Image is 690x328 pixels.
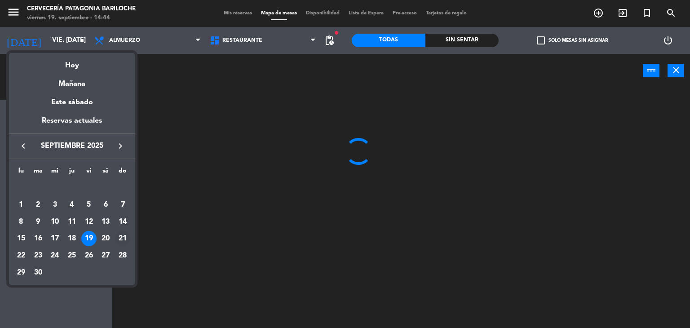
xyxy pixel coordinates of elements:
th: viernes [80,166,97,180]
button: keyboard_arrow_right [112,140,128,152]
th: lunes [13,166,30,180]
td: 22 de septiembre de 2025 [13,247,30,264]
div: 10 [47,214,62,230]
td: 30 de septiembre de 2025 [30,264,47,281]
i: keyboard_arrow_right [115,141,126,151]
td: 10 de septiembre de 2025 [46,213,63,230]
td: 14 de septiembre de 2025 [114,213,131,230]
th: martes [30,166,47,180]
td: 12 de septiembre de 2025 [80,213,97,230]
div: 1 [13,197,29,213]
div: 17 [47,231,62,246]
div: 15 [13,231,29,246]
div: 13 [98,214,113,230]
span: septiembre 2025 [31,140,112,152]
div: 14 [115,214,130,230]
td: 29 de septiembre de 2025 [13,264,30,281]
div: 5 [81,197,97,213]
div: Hoy [9,53,135,71]
div: 9 [31,214,46,230]
td: 25 de septiembre de 2025 [63,247,80,264]
div: 6 [98,197,113,213]
div: 21 [115,231,130,246]
td: 18 de septiembre de 2025 [63,230,80,247]
td: 3 de septiembre de 2025 [46,196,63,213]
td: 19 de septiembre de 2025 [80,230,97,247]
div: 30 [31,265,46,280]
td: 21 de septiembre de 2025 [114,230,131,247]
td: 5 de septiembre de 2025 [80,196,97,213]
div: 28 [115,248,130,263]
div: 20 [98,231,113,246]
div: 7 [115,197,130,213]
td: 6 de septiembre de 2025 [97,196,115,213]
i: keyboard_arrow_left [18,141,29,151]
td: 23 de septiembre de 2025 [30,247,47,264]
th: miércoles [46,166,63,180]
td: 20 de septiembre de 2025 [97,230,115,247]
td: 13 de septiembre de 2025 [97,213,115,230]
td: 9 de septiembre de 2025 [30,213,47,230]
div: 12 [81,214,97,230]
div: 18 [64,231,80,246]
div: 2 [31,197,46,213]
td: SEP. [13,179,131,196]
td: 4 de septiembre de 2025 [63,196,80,213]
td: 26 de septiembre de 2025 [80,247,97,264]
div: 3 [47,197,62,213]
th: domingo [114,166,131,180]
div: 16 [31,231,46,246]
div: 29 [13,265,29,280]
th: jueves [63,166,80,180]
td: 24 de septiembre de 2025 [46,247,63,264]
div: 4 [64,197,80,213]
div: Mañana [9,71,135,90]
td: 15 de septiembre de 2025 [13,230,30,247]
button: keyboard_arrow_left [15,140,31,152]
div: 8 [13,214,29,230]
div: Reservas actuales [9,115,135,133]
td: 11 de septiembre de 2025 [63,213,80,230]
td: 7 de septiembre de 2025 [114,196,131,213]
div: Este sábado [9,90,135,115]
div: 26 [81,248,97,263]
div: 22 [13,248,29,263]
div: 27 [98,248,113,263]
div: 24 [47,248,62,263]
td: 17 de septiembre de 2025 [46,230,63,247]
td: 16 de septiembre de 2025 [30,230,47,247]
td: 27 de septiembre de 2025 [97,247,115,264]
div: 23 [31,248,46,263]
div: 25 [64,248,80,263]
td: 2 de septiembre de 2025 [30,196,47,213]
th: sábado [97,166,115,180]
td: 1 de septiembre de 2025 [13,196,30,213]
td: 28 de septiembre de 2025 [114,247,131,264]
td: 8 de septiembre de 2025 [13,213,30,230]
div: 11 [64,214,80,230]
div: 19 [81,231,97,246]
